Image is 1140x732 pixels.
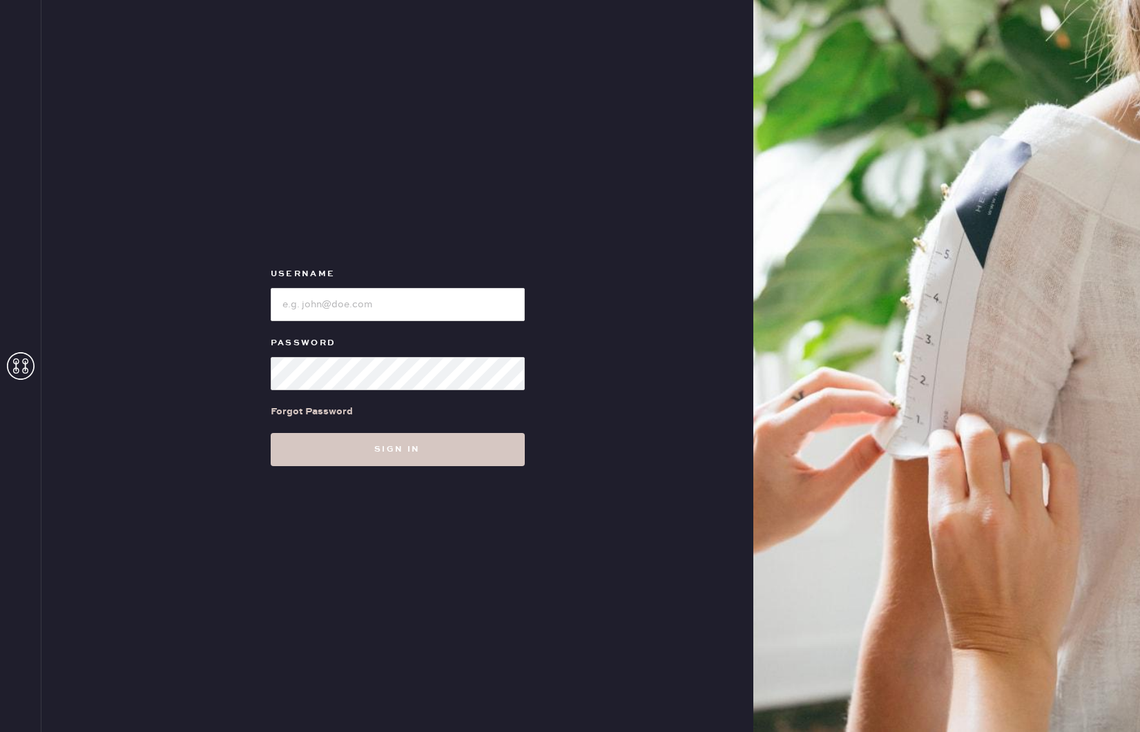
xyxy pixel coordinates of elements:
button: Sign in [271,433,525,466]
a: Forgot Password [271,390,353,433]
input: e.g. john@doe.com [271,288,525,321]
div: Forgot Password [271,404,353,419]
label: Username [271,266,525,282]
label: Password [271,335,525,351]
